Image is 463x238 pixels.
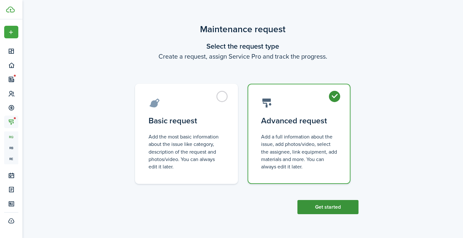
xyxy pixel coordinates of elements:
[297,200,359,214] button: Get started
[261,115,337,127] control-radio-card-title: Advanced request
[4,26,18,38] button: Open menu
[149,115,224,127] control-radio-card-title: Basic request
[4,153,18,164] a: re
[127,23,359,36] scenario-title: Maintenance request
[6,6,15,13] img: TenantCloud
[127,41,359,52] wizard-step-header-title: Select the request type
[149,133,224,170] control-radio-card-description: Add the most basic information about the issue like category, description of the request and phot...
[261,133,337,170] control-radio-card-description: Add a full information about the issue, add photos/video, select the assignee, link equipment, ad...
[4,131,18,142] a: rq
[127,52,359,61] wizard-step-header-description: Create a request, assign Service Pro and track the progress.
[4,142,18,153] a: rb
